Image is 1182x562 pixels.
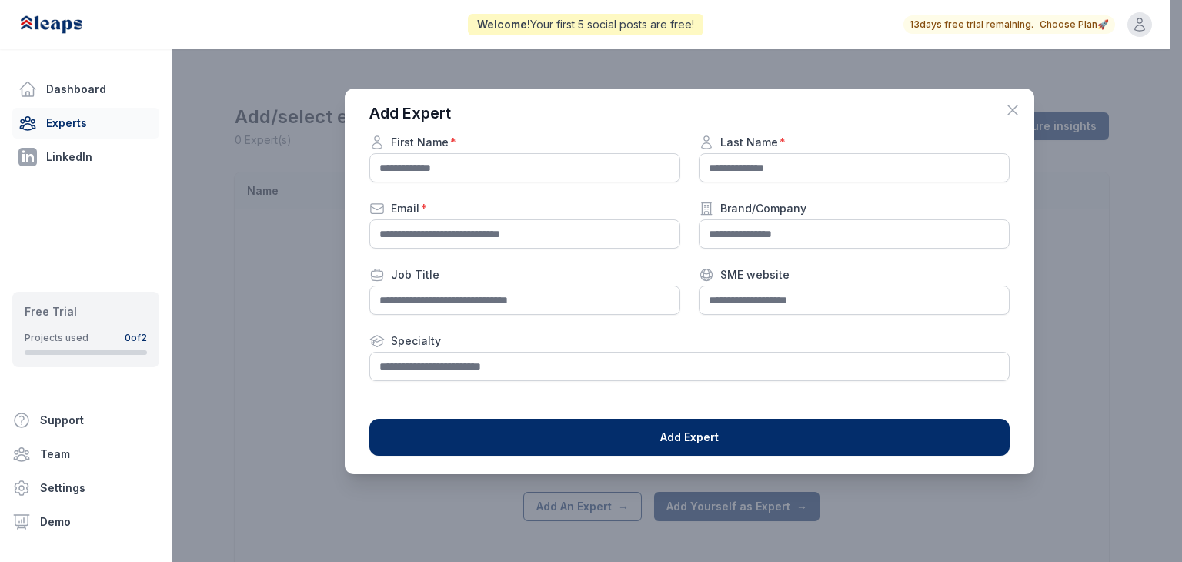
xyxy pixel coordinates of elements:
[6,507,165,537] a: Demo
[369,333,1010,349] label: Specialty
[125,332,147,344] div: 0 of 2
[6,439,165,470] a: Team
[369,419,1010,456] button: Add Expert
[25,332,88,344] div: Projects used
[18,8,117,42] img: Leaps
[12,74,159,105] a: Dashboard
[12,142,159,172] a: LinkedIn
[468,14,703,35] div: Your first 5 social posts are free!
[369,135,680,150] label: First Name
[699,135,1010,150] label: Last Name
[6,405,153,436] button: Support
[369,104,1010,122] h2: Add Expert
[369,267,680,283] label: Job Title
[910,18,1033,31] span: 13 days free trial remaining.
[477,18,530,31] span: Welcome!
[12,108,159,139] a: Experts
[699,201,1010,216] label: Brand/Company
[910,18,1109,31] button: 13days free trial remaining.Choose Plan
[6,473,165,503] a: Settings
[699,267,1010,283] label: SME website
[25,304,147,319] div: Free Trial
[1097,18,1109,31] span: 🚀
[369,201,680,216] label: Email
